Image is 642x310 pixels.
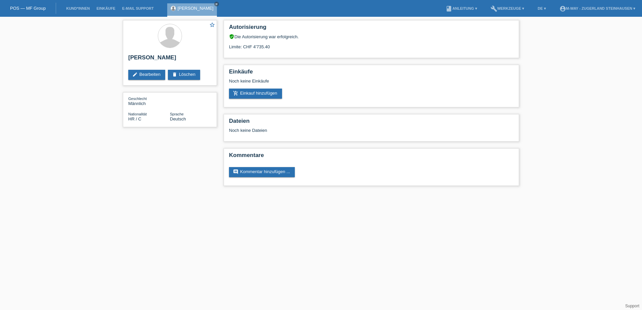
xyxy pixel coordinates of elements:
a: E-Mail Support [119,6,157,10]
span: Sprache [170,112,184,116]
i: comment [233,169,238,174]
div: Limite: CHF 4'735.40 [229,39,514,49]
i: star_border [209,22,215,28]
i: delete [172,72,177,77]
span: Geschlecht [128,97,147,101]
a: account_circlem-way - Zugerland Steinhausen ▾ [556,6,639,10]
a: editBearbeiten [128,70,165,80]
i: verified_user [229,34,234,39]
h2: Dateien [229,118,514,128]
div: Noch keine Dateien [229,128,434,133]
i: edit [132,72,138,77]
h2: [PERSON_NAME] [128,54,212,64]
h2: Kommentare [229,152,514,162]
h2: Autorisierung [229,24,514,34]
div: Die Autorisierung war erfolgreich. [229,34,514,39]
div: Noch keine Einkäufe [229,79,514,89]
span: Kroatien / C / 14.01.1991 [128,116,141,121]
a: commentKommentar hinzufügen ... [229,167,295,177]
a: add_shopping_cartEinkauf hinzufügen [229,89,282,99]
i: close [215,2,218,6]
i: account_circle [559,5,566,12]
a: Support [625,304,639,308]
a: Einkäufe [93,6,119,10]
span: Nationalität [128,112,147,116]
span: Deutsch [170,116,186,121]
a: bookAnleitung ▾ [442,6,480,10]
a: [PERSON_NAME] [178,6,214,11]
a: star_border [209,22,215,29]
i: add_shopping_cart [233,91,238,96]
div: Männlich [128,96,170,106]
a: DE ▾ [534,6,549,10]
a: Kund*innen [63,6,93,10]
a: close [214,2,219,6]
a: POS — MF Group [10,6,46,11]
a: deleteLöschen [168,70,200,80]
i: book [446,5,452,12]
a: buildWerkzeuge ▾ [487,6,528,10]
h2: Einkäufe [229,68,514,79]
i: build [491,5,497,12]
